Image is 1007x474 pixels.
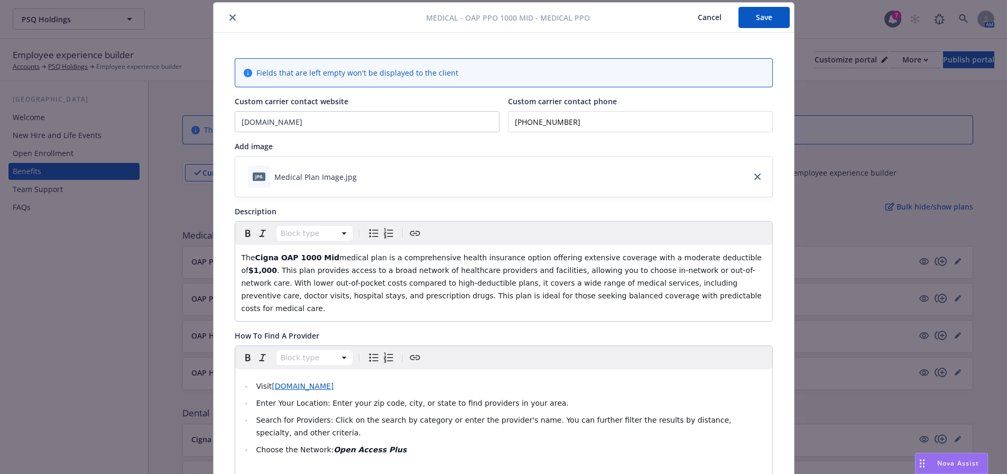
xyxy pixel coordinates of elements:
[241,350,255,365] button: Bold
[381,350,396,365] button: Numbered list
[235,141,273,151] span: Add image
[738,7,790,28] button: Save
[255,253,339,262] strong: Cigna OAP 1000 Mid
[276,350,353,365] button: Block type
[916,453,929,473] div: Drag to move
[334,445,407,454] strong: Open Access Plus
[235,112,499,132] input: Add custom carrier contact website
[937,459,979,468] span: Nova Assist
[235,96,348,106] span: Custom carrier contact website
[256,445,334,454] span: Choose the Network:
[751,170,764,183] a: close
[255,226,270,241] button: Italic
[255,350,270,365] button: Italic
[381,226,396,241] button: Numbered list
[235,245,772,321] div: editable markdown
[242,266,764,313] span: . This plan provides access to a broad network of healthcare providers and facilities, allowing y...
[272,382,334,390] a: [DOMAIN_NAME]
[248,266,277,275] strong: $1,000
[366,226,396,241] div: toggle group
[274,171,357,183] div: Medical Plan Image.jpg
[508,96,617,106] span: Custom carrier contact phone
[256,67,458,78] span: Fields that are left empty won't be displayed to the client
[366,350,396,365] div: toggle group
[256,416,733,437] span: Search for Providers: Click on the search by category or enter the provider's name. You can furth...
[508,111,773,132] input: Add custom carrier contact phone
[241,226,255,241] button: Bold
[408,226,422,241] button: Create link
[235,331,319,341] span: How To Find A Provider
[242,253,764,275] span: medical plan is a comprehensive health insurance option offering extensive coverage with a modera...
[226,11,239,24] button: close
[366,350,381,365] button: Bulleted list
[256,399,568,407] span: Enter Your Location: Enter your zip code, city, or state to find providers in your area.
[681,7,738,28] button: Cancel
[242,253,255,262] span: The
[276,226,353,241] button: Block type
[426,12,590,23] span: Medical - OAP PPO 1000 Mid - Medical PPO
[366,226,381,241] button: Bulleted list
[915,453,988,474] button: Nova Assist
[253,172,265,180] span: jpg
[256,382,272,390] span: Visit
[361,171,369,183] button: download file
[408,350,422,365] button: Create link
[235,206,276,216] span: Description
